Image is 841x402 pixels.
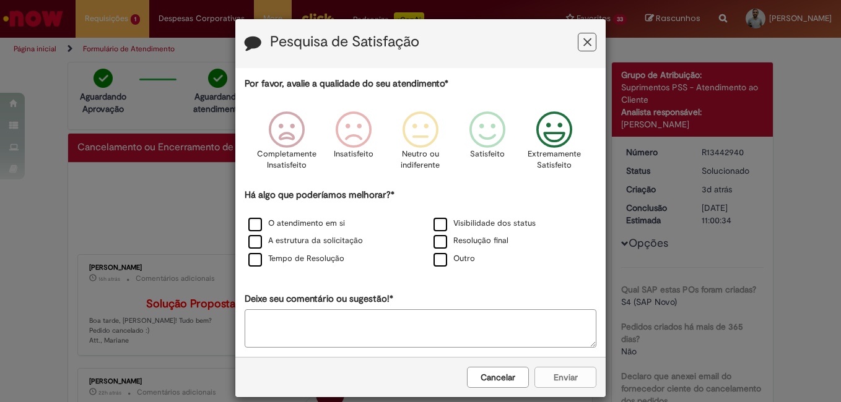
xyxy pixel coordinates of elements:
p: Neutro ou indiferente [398,148,443,171]
label: Visibilidade dos status [434,218,536,229]
label: Deixe seu comentário ou sugestão!* [245,293,393,306]
label: Pesquisa de Satisfação [270,34,419,50]
div: Extremamente Satisfeito [523,102,586,187]
p: Satisfeito [470,148,505,160]
div: Há algo que poderíamos melhorar?* [245,189,596,268]
label: A estrutura da solicitação [248,235,363,247]
label: Resolução final [434,235,508,247]
div: Satisfeito [456,102,519,187]
label: Por favor, avalie a qualidade do seu atendimento* [245,77,448,90]
p: Completamente Insatisfeito [257,148,316,171]
label: O atendimento em si [248,218,345,229]
div: Neutro ou indiferente [389,102,452,187]
div: Completamente Insatisfeito [255,102,318,187]
label: Outro [434,253,475,265]
p: Insatisfeito [334,148,373,160]
p: Extremamente Satisfeito [528,148,581,171]
label: Tempo de Resolução [248,253,344,265]
button: Cancelar [467,367,529,388]
div: Insatisfeito [322,102,385,187]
